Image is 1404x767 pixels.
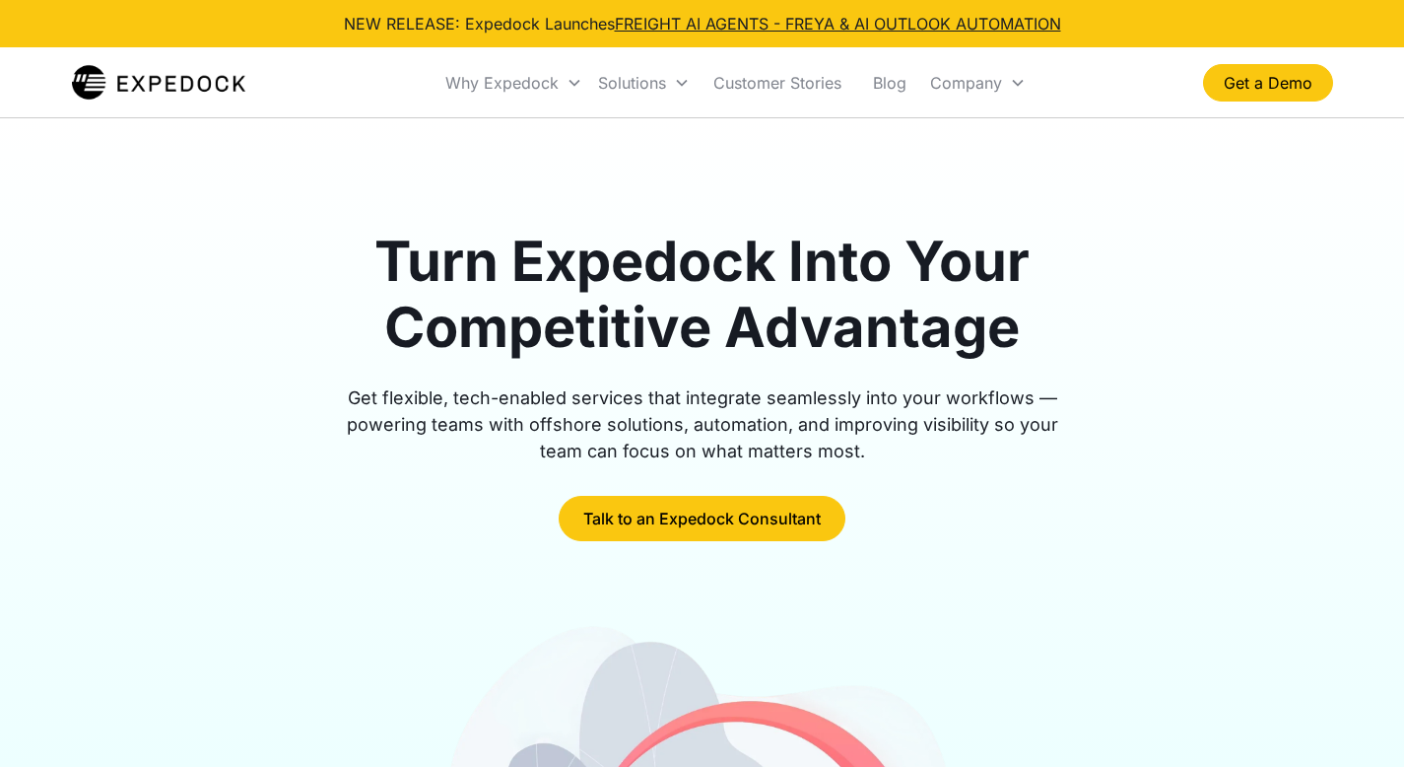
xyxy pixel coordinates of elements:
a: Talk to an Expedock Consultant [559,496,845,541]
div: Why Expedock [445,73,559,93]
div: NEW RELEASE: Expedock Launches [344,12,1061,35]
a: Blog [857,49,922,116]
h1: Turn Expedock Into Your Competitive Advantage [324,229,1081,361]
a: FREIGHT AI AGENTS - FREYA & AI OUTLOOK AUTOMATION [615,14,1061,34]
a: Customer Stories [698,49,857,116]
div: Solutions [598,73,666,93]
a: Get a Demo [1203,64,1333,102]
div: Company [930,73,1002,93]
img: Expedock Logo [72,63,246,103]
div: Get flexible, tech-enabled services that integrate seamlessly into your workflows — powering team... [324,384,1081,464]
